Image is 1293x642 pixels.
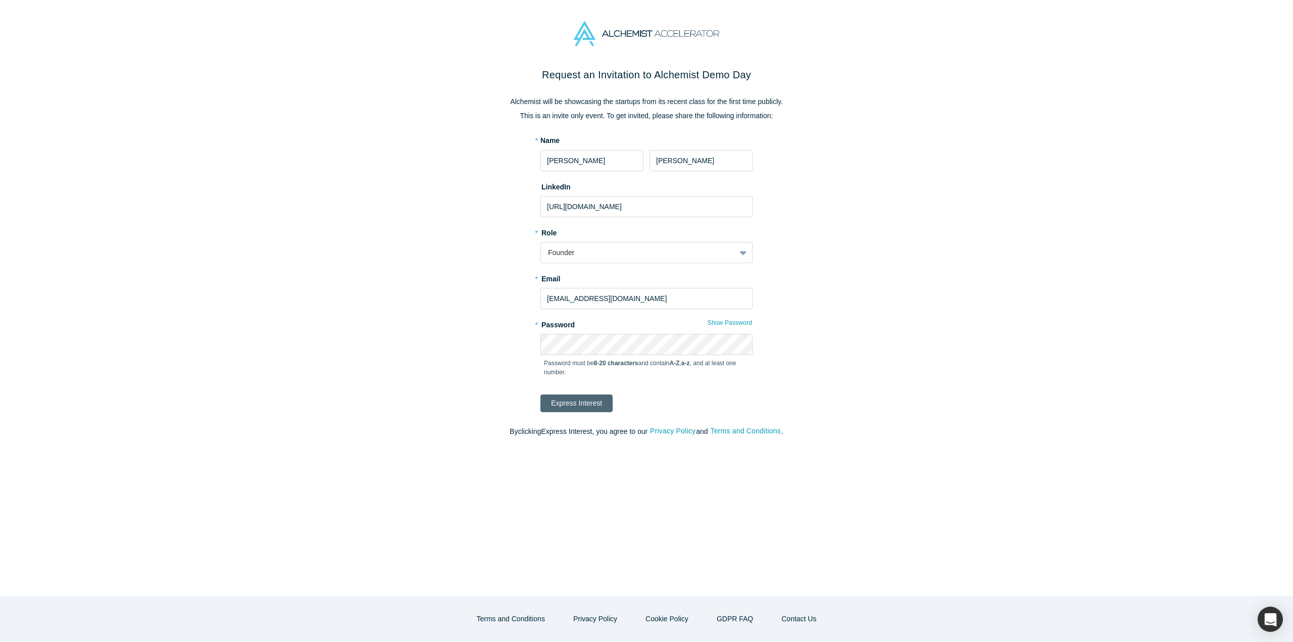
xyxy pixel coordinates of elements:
[594,360,638,367] strong: 8-20 characters
[707,316,753,329] button: Show Password
[544,359,749,377] p: Password must be and contain , , and at least one number.
[434,67,859,82] h2: Request an Invitation to Alchemist Demo Day
[548,248,728,258] div: Founder
[540,224,753,238] label: Role
[563,610,628,628] button: Privacy Policy
[650,150,753,171] input: Last Name
[434,96,859,107] p: Alchemist will be showcasing the startups from its recent class for the first time publicly.
[434,426,859,437] p: By clicking Express Interest , you agree to our and .
[466,610,556,628] button: Terms and Conditions
[574,21,719,46] img: Alchemist Accelerator Logo
[670,360,680,367] strong: A-Z
[650,425,696,437] button: Privacy Policy
[540,150,643,171] input: First Name
[771,610,827,628] button: Contact Us
[635,610,699,628] button: Cookie Policy
[681,360,690,367] strong: a-z
[540,270,753,284] label: Email
[540,178,571,192] label: LinkedIn
[706,610,764,628] a: GDPR FAQ
[710,425,781,437] button: Terms and Conditions
[540,135,560,146] label: Name
[434,111,859,121] p: This is an invite only event. To get invited, please share the following information:
[540,394,613,412] button: Express Interest
[540,316,753,330] label: Password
